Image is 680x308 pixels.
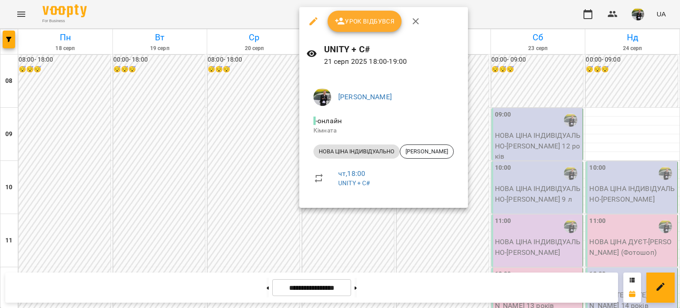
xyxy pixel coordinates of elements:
div: ⁨[PERSON_NAME]⁩ [400,144,454,159]
span: Урок відбувся [335,16,395,27]
a: чт , 18:00 [338,169,365,178]
a: UNITY + C# [338,179,370,187]
p: Кімната [313,126,454,135]
span: - онлайн [313,117,344,125]
span: НОВА ЦІНА ІНДИВІДУАЛЬНО [313,148,400,156]
a: [PERSON_NAME] [338,93,392,101]
h6: UNITY + C# [324,43,461,56]
button: Урок відбувся [328,11,402,32]
p: 21 серп 2025 18:00 - 19:00 [324,56,461,67]
img: a92d573242819302f0c564e2a9a4b79e.jpg [313,88,331,106]
span: ⁨[PERSON_NAME]⁩ [400,148,453,156]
